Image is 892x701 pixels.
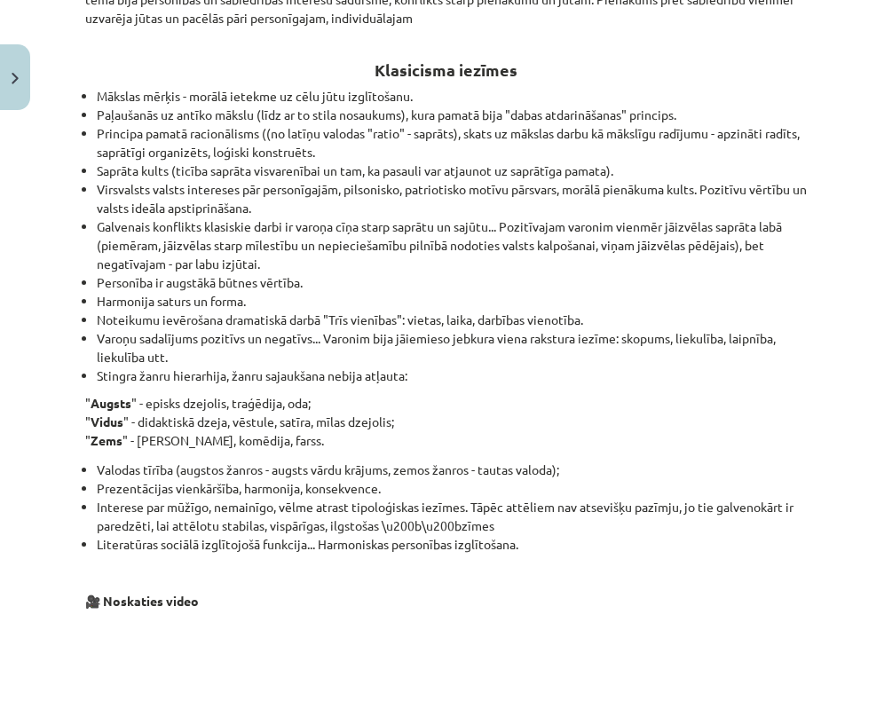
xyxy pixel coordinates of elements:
li: Virsvalsts valsts intereses pār personīgajām, pilsonisko, patriotisko motīvu pārsvars, morālā pie... [97,180,807,217]
img: icon-close-lesson-0947bae3869378f0d4975bcd49f059093ad1ed9edebbc8119c70593378902aed.svg [12,73,19,84]
li: Valodas tīrība (augstos žanros - augsts vārdu krājums, zemos žanros - tautas valoda); [97,461,807,479]
li: Mākslas mērķis - morālā ietekme uz cēlu jūtu izglītošanu. [97,87,807,106]
li: Saprāta kults (ticība saprāta visvarenībai un tam, ka pasauli var atjaunot uz saprātīga pamata). [97,161,807,180]
li: Harmonija saturs un forma. [97,292,807,311]
strong: 🎥 Noskaties video [85,593,199,609]
li: Stingra žanru hierarhija, žanru sajaukšana nebija atļauta: [97,366,807,385]
li: Galvenais konflikts klasiskie darbi ir varoņa cīņa starp saprātu un sajūtu... Pozitīvajam varonim... [97,217,807,273]
strong: Klasicisma iezīmes [375,59,517,80]
li: Noteikumu ievērošana dramatiskā darbā "Trīs vienības": vietas, laika, darbības vienotība. [97,311,807,329]
li: Prezentācijas vienkāršība, harmonija, konsekvence. [97,479,807,498]
strong: Vidus [91,414,123,429]
li: Principa pamatā racionālisms ((no latīņu valodas "ratio" - saprāts), skats uz mākslas darbu kā mā... [97,124,807,161]
strong: Zems [91,432,122,448]
li: Literatūras sociālā izglītojošā funkcija... Harmoniskas personības izglītošana. [97,535,807,554]
li: Personība ir augstākā būtnes vērtība. [97,273,807,292]
li: Paļaušanās uz antīko mākslu (līdz ar to stila nosaukums), kura pamatā bija "dabas atdarināšanas" ... [97,106,807,124]
li: Interese par mūžīgo, nemainīgo, vēlme atrast tipoloģiskas iezīmes. Tāpēc attēliem nav atsevišķu p... [97,498,807,535]
p: " " - episks dzejolis, traģēdija, oda; " " - didaktiskā dzeja, vēstule, satīra, mīlas dzejolis; "... [85,394,807,450]
strong: Augsts [91,395,131,411]
li: Varoņu sadalījums pozitīvs un negatīvs... Varonim bija jāiemieso jebkura viena rakstura iezīme: s... [97,329,807,366]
